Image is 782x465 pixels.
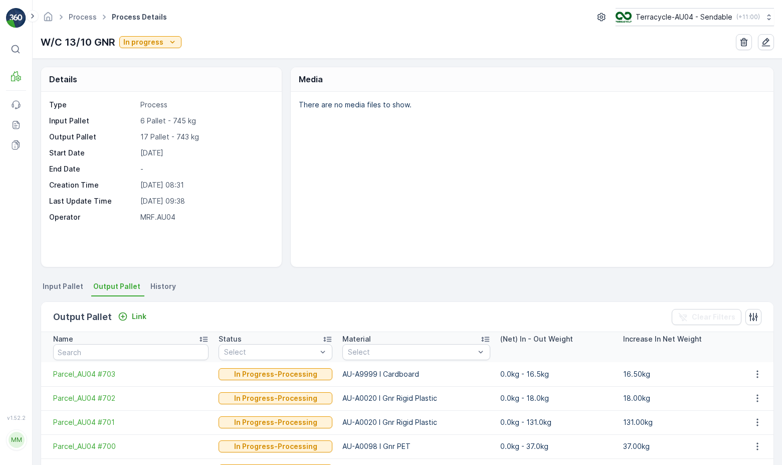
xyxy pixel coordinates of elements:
[9,432,25,448] div: MM
[299,100,763,110] p: There are no media files to show.
[623,417,735,427] p: 131.00kg
[6,423,26,457] button: MM
[500,393,613,403] p: 0.0kg - 18.0kg
[119,36,181,48] button: In progress
[342,441,490,451] p: AU-A0098 I Gnr PET
[6,8,26,28] img: logo
[43,15,54,24] a: Homepage
[342,369,490,379] p: AU-A9999 I Cardboard
[49,212,136,222] p: Operator
[140,132,271,142] p: 17 Pallet - 743 kg
[616,12,632,23] img: terracycle_logo.png
[132,312,146,322] p: Link
[342,393,490,403] p: AU-A0020 I Gnr Rigid Plastic
[299,73,323,85] p: Media
[140,196,271,206] p: [DATE] 09:38
[114,311,150,323] button: Link
[53,441,209,451] a: Parcel_AU04 #700
[500,369,613,379] p: 0.0kg - 16.5kg
[150,281,176,291] span: History
[500,334,573,344] p: (Net) In - Out Weight
[234,369,317,379] p: In Progress-Processing
[616,8,774,26] button: Terracycle-AU04 - Sendable(+11:00)
[672,309,741,325] button: Clear Filters
[53,344,209,360] input: Search
[140,180,271,190] p: [DATE] 08:31
[6,415,26,421] span: v 1.52.2
[219,392,332,404] button: In Progress-Processing
[41,35,115,50] p: W/C 13/10 GNR
[219,334,242,344] p: Status
[500,417,613,427] p: 0.0kg - 131.0kg
[49,180,136,190] p: Creation Time
[623,334,702,344] p: Increase In Net Weight
[140,116,271,126] p: 6 Pallet - 745 kg
[623,369,735,379] p: 16.50kg
[49,100,136,110] p: Type
[110,12,169,22] span: Process Details
[500,441,613,451] p: 0.0kg - 37.0kg
[736,13,760,21] p: ( +11:00 )
[623,441,735,451] p: 37.00kg
[140,164,271,174] p: -
[49,132,136,142] p: Output Pallet
[342,334,371,344] p: Material
[348,347,475,357] p: Select
[49,116,136,126] p: Input Pallet
[140,100,271,110] p: Process
[224,347,317,357] p: Select
[53,417,209,427] a: Parcel_AU04 #701
[49,164,136,174] p: End Date
[140,148,271,158] p: [DATE]
[234,393,317,403] p: In Progress-Processing
[219,416,332,428] button: In Progress-Processing
[623,393,735,403] p: 18.00kg
[53,369,209,379] a: Parcel_AU04 #703
[49,148,136,158] p: Start Date
[219,440,332,452] button: In Progress-Processing
[53,334,73,344] p: Name
[123,37,163,47] p: In progress
[49,196,136,206] p: Last Update Time
[342,417,490,427] p: AU-A0020 I Gnr Rigid Plastic
[636,12,732,22] p: Terracycle-AU04 - Sendable
[49,73,77,85] p: Details
[234,417,317,427] p: In Progress-Processing
[234,441,317,451] p: In Progress-Processing
[692,312,735,322] p: Clear Filters
[43,281,83,291] span: Input Pallet
[53,393,209,403] a: Parcel_AU04 #702
[219,368,332,380] button: In Progress-Processing
[140,212,271,222] p: MRF.AU04
[93,281,140,291] span: Output Pallet
[53,310,112,324] p: Output Pallet
[69,13,97,21] a: Process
